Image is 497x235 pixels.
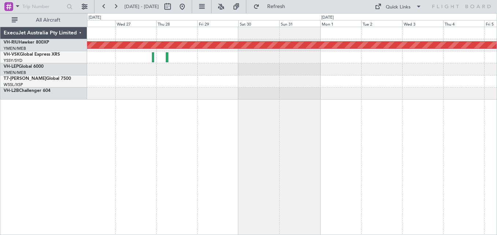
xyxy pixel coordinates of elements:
span: VH-VSK [4,52,20,57]
a: YMEN/MEB [4,70,26,75]
span: Refresh [261,4,292,9]
div: [DATE] [321,15,334,21]
button: Refresh [250,1,294,12]
span: VH-RIU [4,40,19,45]
div: [DATE] [89,15,101,21]
div: Mon 1 [320,20,361,27]
a: YMEN/MEB [4,46,26,51]
a: VH-RIUHawker 800XP [4,40,49,45]
a: VH-LEPGlobal 6000 [4,64,44,69]
span: T7-[PERSON_NAME] [4,77,46,81]
a: YSSY/SYD [4,58,22,63]
span: [DATE] - [DATE] [124,3,159,10]
div: Thu 4 [443,20,484,27]
div: Tue 2 [361,20,402,27]
div: Wed 3 [402,20,443,27]
a: VH-L2BChallenger 604 [4,89,51,93]
button: All Aircraft [8,14,79,26]
div: Sun 31 [279,20,320,27]
a: VH-VSKGlobal Express XRS [4,52,60,57]
div: Tue 26 [74,20,115,27]
span: VH-L2B [4,89,19,93]
div: Quick Links [386,4,411,11]
a: WSSL/XSP [4,82,23,87]
div: Fri 29 [197,20,238,27]
span: All Aircraft [19,18,77,23]
div: Sat 30 [238,20,279,27]
input: Trip Number [22,1,64,12]
div: Wed 27 [115,20,156,27]
div: Thu 28 [156,20,197,27]
button: Quick Links [371,1,425,12]
span: VH-LEP [4,64,19,69]
a: T7-[PERSON_NAME]Global 7500 [4,77,71,81]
